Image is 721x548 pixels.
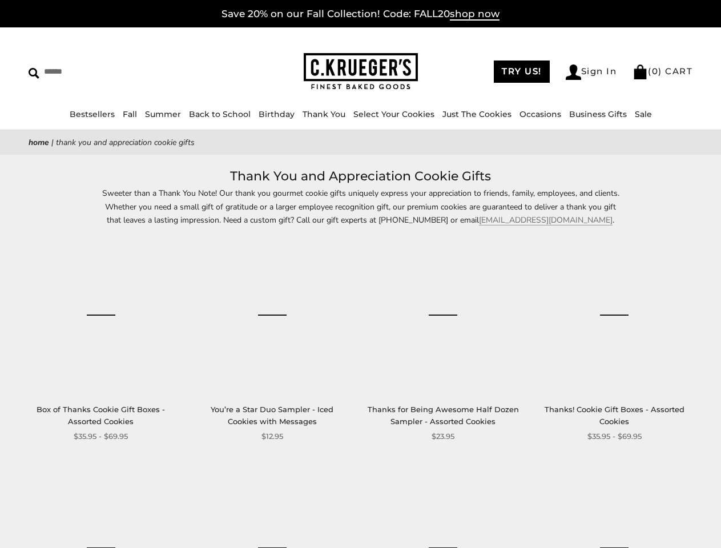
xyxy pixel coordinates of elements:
span: shop now [450,8,500,21]
a: Summer [145,109,181,119]
span: $35.95 - $69.95 [587,430,642,442]
a: Thanks for Being Awesome Half Dozen Sampler - Assorted Cookies [368,405,519,426]
a: Occasions [519,109,561,119]
input: Search [29,63,180,80]
a: Thank You [303,109,345,119]
a: Business Gifts [569,109,627,119]
a: Thanks! Cookie Gift Boxes - Assorted Cookies [537,238,691,392]
a: Birthday [259,109,295,119]
span: Thank You and Appreciation Cookie Gifts [56,137,195,148]
a: [EMAIL_ADDRESS][DOMAIN_NAME] [479,215,613,225]
a: (0) CART [633,66,692,76]
a: Home [29,137,49,148]
a: Box of Thanks Cookie Gift Boxes - Assorted Cookies [24,238,178,392]
a: Bestsellers [70,109,115,119]
img: Account [566,65,581,80]
a: Select Your Cookies [353,109,434,119]
a: Sale [635,109,652,119]
a: You’re a Star Duo Sampler - Iced Cookies with Messages [195,238,349,392]
a: Thanks! Cookie Gift Boxes - Assorted Cookies [545,405,684,426]
a: Sign In [566,65,617,80]
span: 0 [652,66,659,76]
img: Search [29,68,39,79]
span: $23.95 [432,430,454,442]
img: C.KRUEGER'S [304,53,418,90]
a: Back to School [189,109,251,119]
a: Box of Thanks Cookie Gift Boxes - Assorted Cookies [37,405,165,426]
a: You’re a Star Duo Sampler - Iced Cookies with Messages [211,405,333,426]
a: Thanks for Being Awesome Half Dozen Sampler - Assorted Cookies [366,238,520,392]
p: Sweeter than a Thank You Note! Our thank you gourmet cookie gifts uniquely express your appreciat... [98,187,623,226]
a: Just The Cookies [442,109,511,119]
a: Fall [123,109,137,119]
span: $35.95 - $69.95 [74,430,128,442]
nav: breadcrumbs [29,136,692,149]
span: $12.95 [261,430,283,442]
img: Bag [633,65,648,79]
a: Save 20% on our Fall Collection! Code: FALL20shop now [221,8,500,21]
span: | [51,137,54,148]
a: TRY US! [494,61,550,83]
h1: Thank You and Appreciation Cookie Gifts [46,166,675,187]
